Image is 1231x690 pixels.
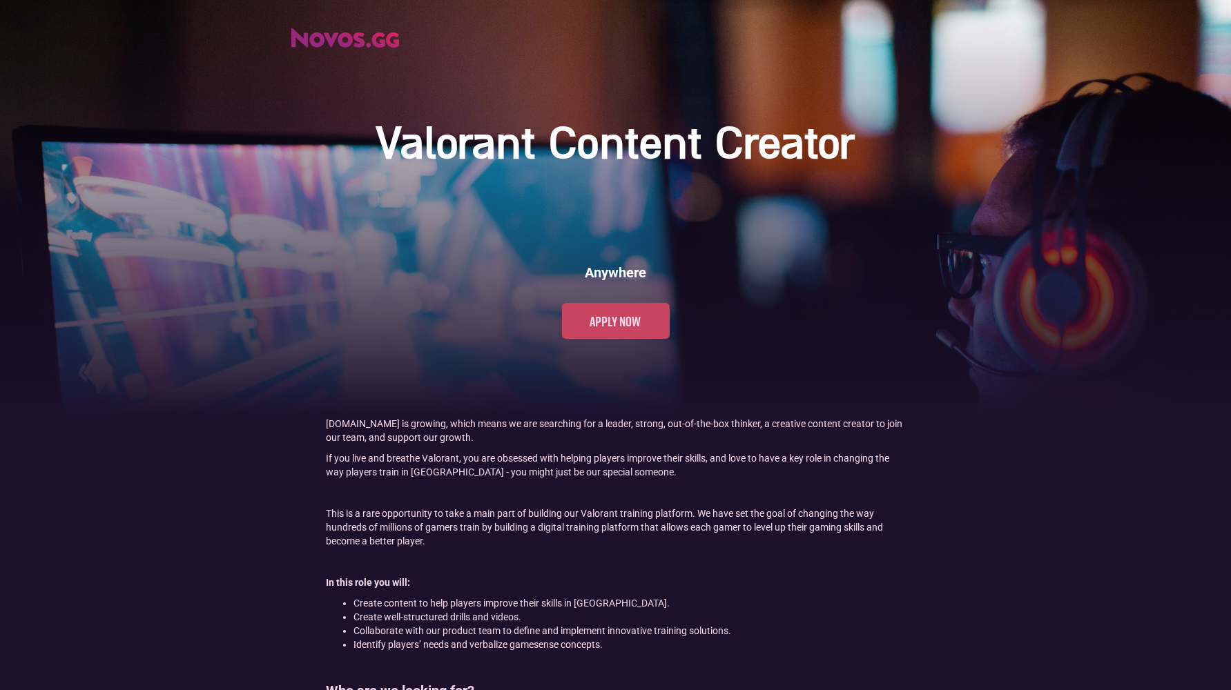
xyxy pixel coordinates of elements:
[585,263,646,282] h6: Anywhere
[353,624,906,638] li: Collaborate with our product team to define and implement innovative training solutions.
[326,417,906,444] p: [DOMAIN_NAME] is growing, which means we are searching for a leader, strong, out-of-the-box think...
[377,119,854,173] h1: Valorant Content Creator
[326,555,906,569] p: ‍
[326,451,906,479] p: If you live and breathe Valorant, you are obsessed with helping players improve their skills, and...
[562,303,670,339] a: Apply now
[326,577,410,588] strong: In this role you will:
[326,486,906,500] p: ‍
[353,596,906,610] li: Create content to help players improve their skills in [GEOGRAPHIC_DATA].
[353,638,906,651] li: Identify players’ needs and verbalize gamesense concepts.
[353,610,906,624] li: Create well-structured drills and videos.
[326,506,906,548] p: This is a rare opportunity to take a main part of building our Valorant training platform. We hav...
